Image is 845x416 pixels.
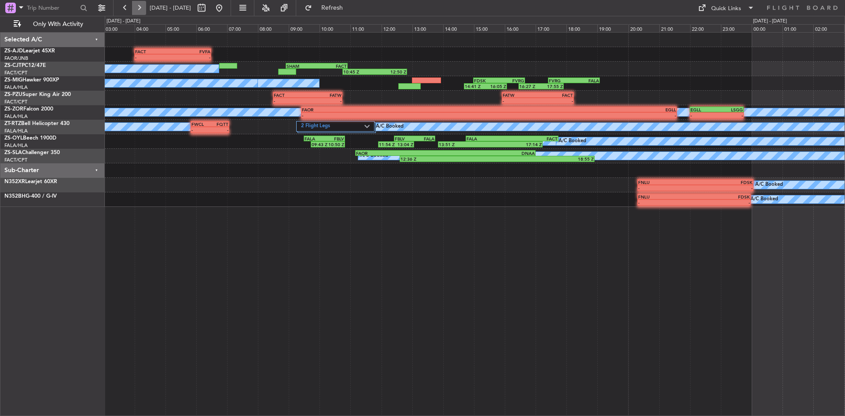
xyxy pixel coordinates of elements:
div: 11:00 [350,24,381,32]
div: 20:00 [628,24,659,32]
a: FAOR/JNB [4,55,28,62]
div: FDSK [694,194,750,199]
div: 03:00 [104,24,135,32]
div: FDSK [695,180,753,185]
div: EGLL [691,107,717,112]
div: 21:00 [659,24,690,32]
span: Only With Activity [23,21,93,27]
div: SHAM [287,63,316,69]
a: FACT/CPT [4,157,27,163]
div: 08:00 [258,24,289,32]
div: - [191,127,210,133]
div: 05:00 [165,24,196,32]
div: - [489,113,676,118]
div: FDSK [474,78,499,83]
div: 18:00 [566,24,597,32]
div: A/C Booked [360,149,388,162]
input: Trip Number [27,1,77,15]
span: ZS-OYL [4,136,23,141]
div: A/C Booked [376,120,404,133]
div: FALA [305,136,324,141]
div: 09:00 [289,24,320,32]
div: FALA [415,136,434,141]
div: - [210,127,228,133]
div: - [302,113,489,118]
a: N352BHG-400 / G-IV [4,194,57,199]
div: - [694,200,750,205]
button: Refresh [301,1,353,15]
div: FVRG [499,78,524,83]
div: 11:54 Z [379,142,396,147]
div: FQTT [210,121,228,127]
span: ZT-RTZ [4,121,21,126]
a: FALA/HLA [4,128,28,134]
span: N352XR [4,179,25,184]
label: 2 Flight Legs [301,123,365,130]
div: - [135,55,173,60]
div: 17:14 Z [490,142,542,147]
div: - [716,113,743,118]
div: 13:00 [412,24,443,32]
div: Quick Links [711,4,741,13]
a: ZS-ZORFalcon 2000 [4,107,53,112]
span: Refresh [314,5,351,11]
div: 15:00 [474,24,505,32]
div: FVRG [549,78,574,83]
div: A/C Booked [750,193,778,206]
div: - [695,185,753,191]
div: A/C Booked [558,135,586,148]
div: FVFA [173,49,211,54]
div: 14:41 Z [465,84,485,89]
div: 12:00 [382,24,412,32]
div: FALA [574,78,599,83]
div: FACT [274,92,308,98]
a: ZS-OYLBeech 1900D [4,136,56,141]
div: 19:00 [597,24,628,32]
div: - [503,98,538,103]
div: FAOR [356,151,445,156]
div: 13:04 Z [396,142,413,147]
div: - [538,98,573,103]
div: LSGG [716,107,743,112]
button: Quick Links [694,1,759,15]
div: 13:51 Z [439,142,490,147]
span: ZS-PZU [4,92,22,97]
span: N352BH [4,194,26,199]
div: 14:00 [443,24,474,32]
div: A/C Booked [755,178,783,191]
a: ZS-PZUSuper King Air 200 [4,92,71,97]
div: 10:50 Z [328,142,344,147]
div: 09:43 Z [312,142,328,147]
div: - [638,185,695,191]
div: FAOR [302,107,489,112]
span: ZS-AJD [4,48,23,54]
span: ZS-MIG [4,77,22,83]
div: 02:00 [813,24,844,32]
div: FNLU [638,194,694,199]
div: 06:00 [196,24,227,32]
div: FALA [467,136,512,141]
a: ZT-RTZBell Helicopter 430 [4,121,70,126]
div: 16:27 Z [519,84,541,89]
div: 17:55 Z [541,84,563,89]
div: - [691,113,717,118]
div: 10:00 [320,24,350,32]
a: ZS-CJTPC12/47E [4,63,46,68]
div: 16:00 [505,24,536,32]
div: EGLL [489,107,676,112]
div: FWCL [191,121,210,127]
a: FALA/HLA [4,113,28,120]
a: FACT/CPT [4,99,27,105]
div: 01:00 [783,24,813,32]
a: N352XRLearjet 60XR [4,179,57,184]
a: FALA/HLA [4,84,28,91]
span: [DATE] - [DATE] [150,4,191,12]
div: 23:00 [721,24,752,32]
div: 07:00 [227,24,258,32]
div: DNAA [445,151,535,156]
div: 18:55 Z [497,156,594,162]
button: Only With Activity [10,17,96,31]
a: ZS-SLAChallenger 350 [4,150,60,155]
span: ZS-SLA [4,150,22,155]
span: ZS-ZOR [4,107,23,112]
